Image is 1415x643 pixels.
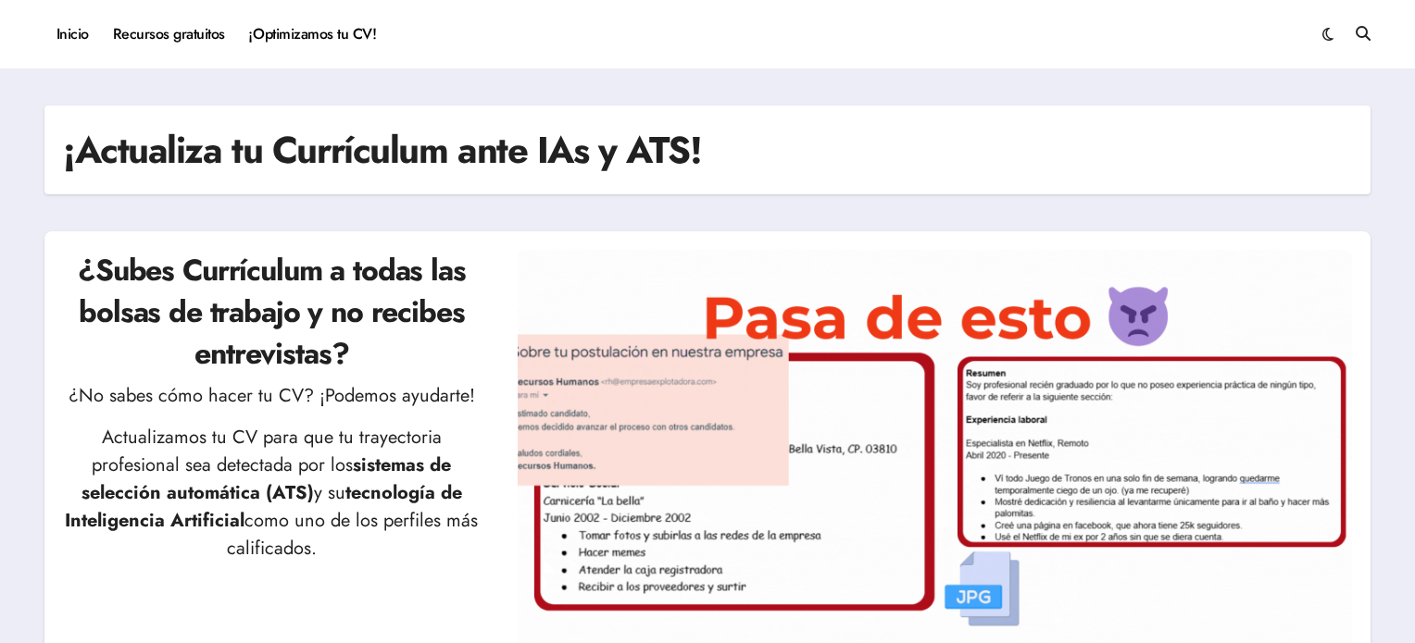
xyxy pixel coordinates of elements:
[63,382,481,410] p: ¿No sabes cómo hacer tu CV? ¡Podemos ayudarte!
[101,9,237,59] a: Recursos gratuitos
[81,451,452,506] strong: sistemas de selección automática (ATS)
[65,479,462,534] strong: tecnología de Inteligencia Artificial
[63,250,481,374] h2: ¿Subes Currículum a todas las bolsas de trabajo y no recibes entrevistas?
[44,9,101,59] a: Inicio
[63,124,701,176] h1: ¡Actualiza tu Currículum ante IAs y ATS!
[63,424,481,563] p: Actualizamos tu CV para que tu trayectoria profesional sea detectada por los y su como uno de los...
[237,9,388,59] a: ¡Optimizamos tu CV!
